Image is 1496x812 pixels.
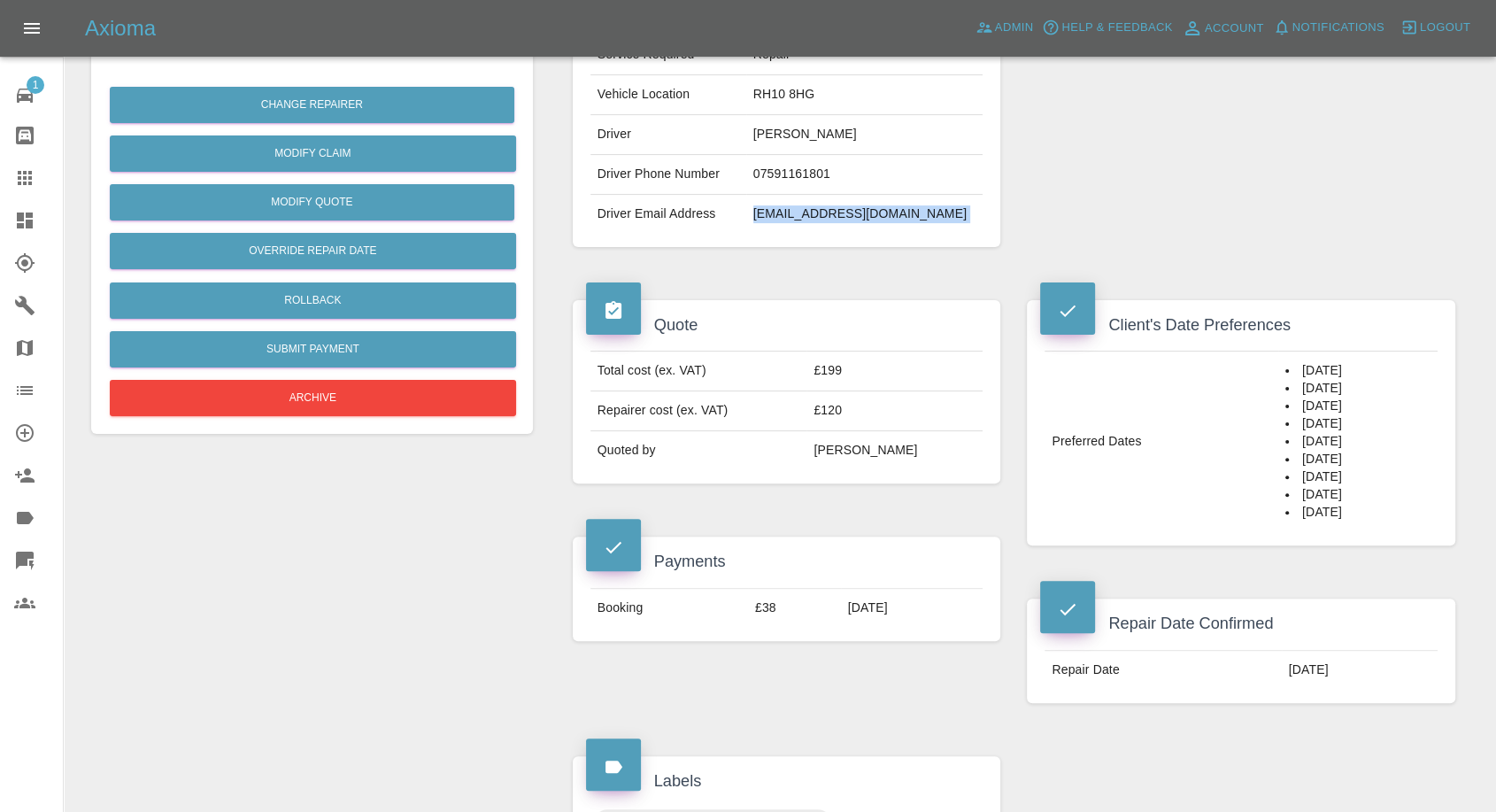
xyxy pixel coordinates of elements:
span: Logout [1420,18,1470,38]
td: Preferred Dates [1045,352,1278,532]
td: 07591161801 [746,155,983,195]
td: [DATE] [841,588,983,627]
button: Logout [1396,14,1475,42]
li: [DATE] [1285,380,1430,398]
span: Help & Feedback [1061,18,1172,38]
span: 1 [27,76,44,94]
button: Change Repairer [110,87,514,123]
button: Override Repair Date [110,233,516,269]
td: [DATE] [1282,650,1438,689]
td: Quoted by [590,431,807,470]
h4: Quote [586,313,988,337]
h4: Repair Date Confirmed [1040,612,1442,636]
td: [PERSON_NAME] [746,115,983,155]
button: Notifications [1269,14,1389,42]
td: £38 [748,588,841,627]
h5: Axioma [85,14,156,43]
a: Modify Claim [110,135,516,172]
button: Submit Payment [110,331,516,367]
button: Archive [110,380,516,416]
li: [DATE] [1285,362,1430,380]
td: Driver Phone Number [590,155,746,195]
li: [DATE] [1285,486,1430,504]
a: Account [1177,14,1269,43]
td: Repair Date [1045,650,1281,689]
td: Repairer cost (ex. VAT) [590,391,807,431]
td: £199 [806,352,983,391]
h4: Payments [586,550,988,574]
h4: Client's Date Preferences [1040,313,1442,337]
button: Help & Feedback [1037,14,1176,42]
td: RH10 8HG [746,75,983,115]
td: Driver [590,115,746,155]
span: Notifications [1292,18,1384,38]
li: [DATE] [1285,468,1430,486]
button: Open drawer [11,7,53,50]
a: Admin [971,14,1038,42]
li: [DATE] [1285,451,1430,468]
td: [PERSON_NAME] [806,431,983,470]
td: Vehicle Location [590,75,746,115]
td: Booking [590,588,748,627]
li: [DATE] [1285,433,1430,451]
button: Modify Quote [110,184,514,220]
h4: Labels [586,769,988,793]
td: Driver Email Address [590,195,746,234]
li: [DATE] [1285,398,1430,415]
span: Account [1205,19,1264,39]
td: [EMAIL_ADDRESS][DOMAIN_NAME] [746,195,983,234]
td: Total cost (ex. VAT) [590,352,807,391]
li: [DATE] [1285,415,1430,433]
button: Rollback [110,282,516,319]
li: [DATE] [1285,504,1430,522]
td: £120 [806,391,983,431]
span: Admin [995,18,1034,38]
